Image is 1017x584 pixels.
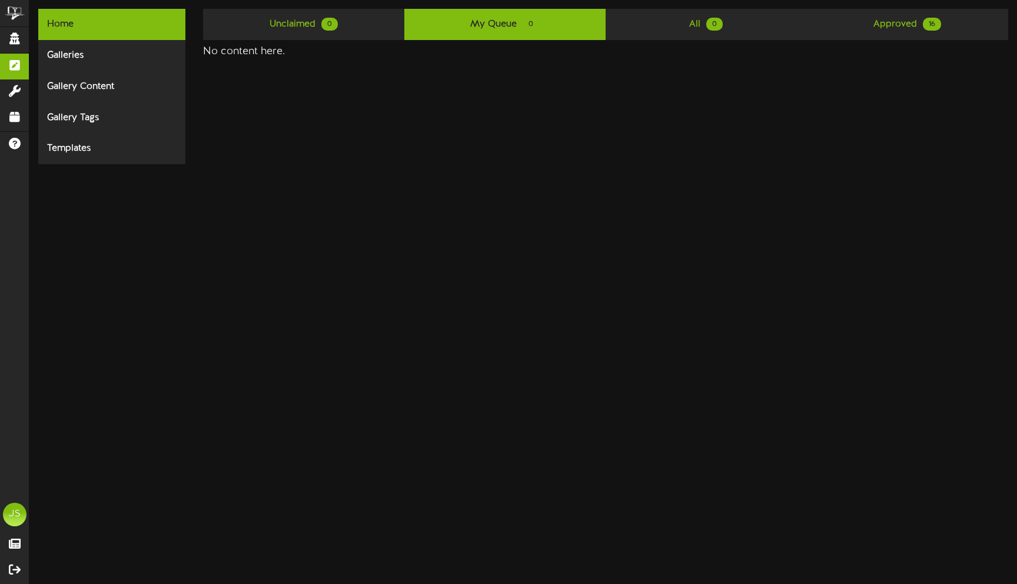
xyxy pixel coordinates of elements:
div: JS [3,503,26,526]
a: My Queue [404,9,606,40]
div: Gallery Content [38,71,185,102]
span: 16 [923,18,941,31]
h4: No content here. [203,46,1008,58]
div: Templates [38,133,185,164]
div: Home [38,9,185,40]
span: 0 [706,18,723,31]
span: 0 [523,18,539,31]
a: Approved [807,9,1008,40]
a: All [606,9,807,40]
div: Galleries [38,40,185,71]
a: Unclaimed [203,9,404,40]
span: 0 [321,18,338,31]
div: Gallery Tags [38,102,185,134]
